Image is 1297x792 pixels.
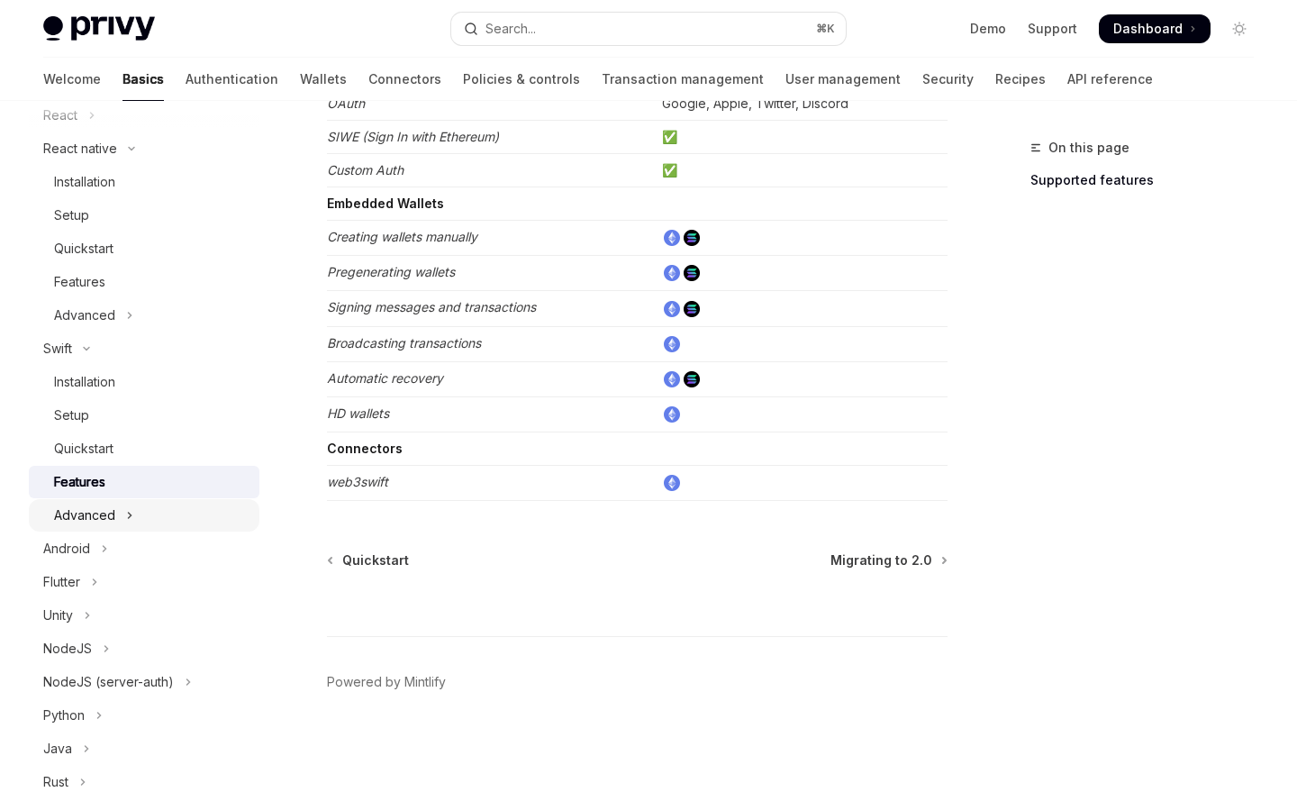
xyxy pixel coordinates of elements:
[29,466,259,498] a: Features
[327,162,404,178] em: Custom Auth
[327,405,389,421] em: HD wallets
[29,366,259,398] a: Installation
[43,638,92,660] div: NodeJS
[43,58,101,101] a: Welcome
[43,738,72,760] div: Java
[816,22,835,36] span: ⌘ K
[29,166,259,198] a: Installation
[655,154,948,187] td: ✅
[29,232,259,265] a: Quickstart
[684,230,700,246] img: solana.png
[684,301,700,317] img: solana.png
[43,605,73,626] div: Unity
[327,673,446,691] a: Powered by Mintlify
[29,666,259,698] button: Toggle NodeJS (server-auth) section
[54,371,115,393] div: Installation
[1028,20,1077,38] a: Support
[970,20,1006,38] a: Demo
[922,58,974,101] a: Security
[54,505,115,526] div: Advanced
[664,371,680,387] img: ethereum.png
[54,305,115,326] div: Advanced
[43,338,72,360] div: Swift
[664,475,680,491] img: ethereum.png
[29,699,259,732] button: Toggle Python section
[327,229,477,244] em: Creating wallets manually
[785,58,901,101] a: User management
[995,58,1046,101] a: Recipes
[327,129,499,144] em: SIWE (Sign In with Ethereum)
[327,299,536,314] em: Signing messages and transactions
[43,538,90,560] div: Android
[664,406,680,423] img: ethereum.png
[664,301,680,317] img: ethereum.png
[1030,166,1268,195] a: Supported features
[327,370,443,386] em: Automatic recovery
[186,58,278,101] a: Authentication
[684,371,700,387] img: solana.png
[327,474,388,489] em: web3swift
[451,13,845,45] button: Open search
[43,705,85,726] div: Python
[29,432,259,465] a: Quickstart
[43,138,117,159] div: React native
[664,230,680,246] img: ethereum.png
[54,405,89,426] div: Setup
[684,265,700,281] img: solana.png
[602,58,764,101] a: Transaction management
[463,58,580,101] a: Policies & controls
[54,438,113,460] div: Quickstart
[368,58,441,101] a: Connectors
[122,58,164,101] a: Basics
[655,87,948,121] td: Google, Apple, Twitter, Discord
[29,633,259,665] button: Toggle NodeJS section
[342,551,409,569] span: Quickstart
[1067,58,1153,101] a: API reference
[29,599,259,632] button: Toggle Unity section
[29,566,259,598] button: Toggle Flutter section
[29,199,259,232] a: Setup
[327,96,365,111] em: OAuth
[29,399,259,432] a: Setup
[29,499,259,532] button: Toggle Advanced section
[327,264,455,279] em: Pregenerating wallets
[54,238,113,259] div: Quickstart
[830,551,946,569] a: Migrating to 2.0
[29,332,259,365] button: Toggle Swift section
[43,671,174,693] div: NodeJS (server-auth)
[43,16,155,41] img: light logo
[54,471,105,493] div: Features
[29,733,259,765] button: Toggle Java section
[664,336,680,352] img: ethereum.png
[327,196,444,211] strong: Embedded Wallets
[1048,137,1129,159] span: On this page
[300,58,347,101] a: Wallets
[29,132,259,165] button: Toggle React native section
[655,121,948,154] td: ✅
[1099,14,1211,43] a: Dashboard
[54,205,89,226] div: Setup
[485,18,536,40] div: Search...
[329,551,409,569] a: Quickstart
[1225,14,1254,43] button: Toggle dark mode
[664,265,680,281] img: ethereum.png
[54,271,105,293] div: Features
[29,266,259,298] a: Features
[43,571,80,593] div: Flutter
[327,335,481,350] em: Broadcasting transactions
[29,299,259,332] button: Toggle Advanced section
[327,441,403,456] strong: Connectors
[1113,20,1183,38] span: Dashboard
[54,171,115,193] div: Installation
[830,551,932,569] span: Migrating to 2.0
[29,533,259,565] button: Toggle Android section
